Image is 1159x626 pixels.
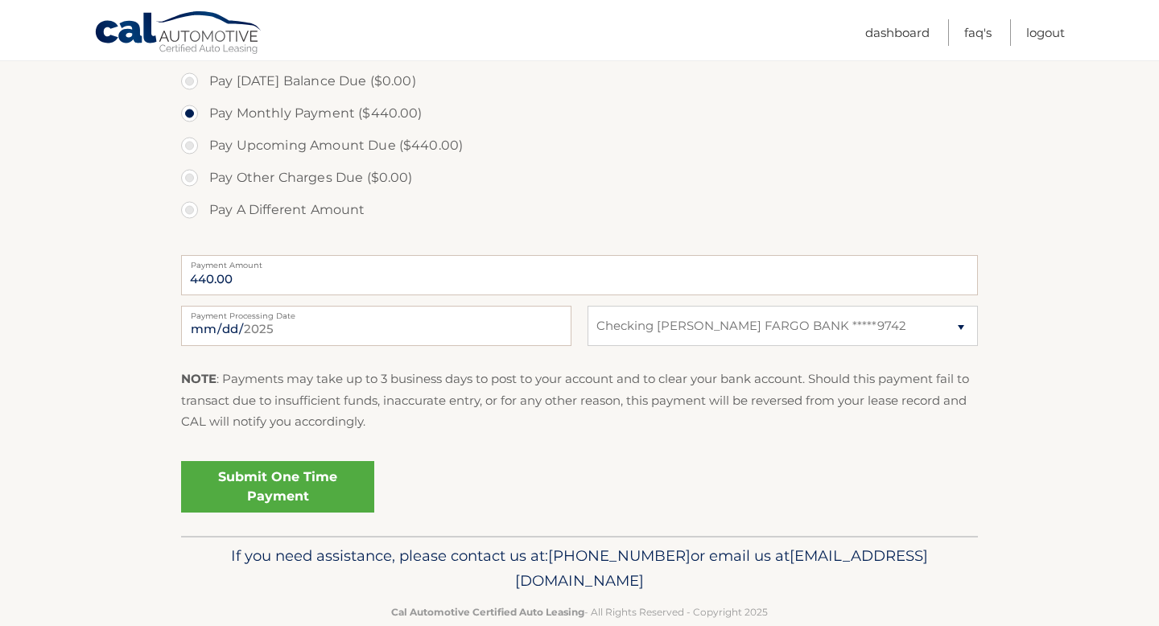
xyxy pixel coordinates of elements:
a: Submit One Time Payment [181,461,374,513]
p: - All Rights Reserved - Copyright 2025 [192,603,967,620]
strong: Cal Automotive Certified Auto Leasing [391,606,584,618]
p: : Payments may take up to 3 business days to post to your account and to clear your bank account.... [181,369,978,432]
label: Payment Amount [181,255,978,268]
a: Logout [1026,19,1065,46]
span: [PHONE_NUMBER] [548,546,691,565]
input: Payment Date [181,306,571,346]
strong: NOTE [181,371,217,386]
label: Pay Monthly Payment ($440.00) [181,97,978,130]
p: If you need assistance, please contact us at: or email us at [192,543,967,595]
label: Pay A Different Amount [181,194,978,226]
label: Pay Other Charges Due ($0.00) [181,162,978,194]
input: Payment Amount [181,255,978,295]
a: Cal Automotive [94,10,263,57]
a: FAQ's [964,19,992,46]
label: Pay Upcoming Amount Due ($440.00) [181,130,978,162]
label: Payment Processing Date [181,306,571,319]
label: Pay [DATE] Balance Due ($0.00) [181,65,978,97]
a: Dashboard [865,19,930,46]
